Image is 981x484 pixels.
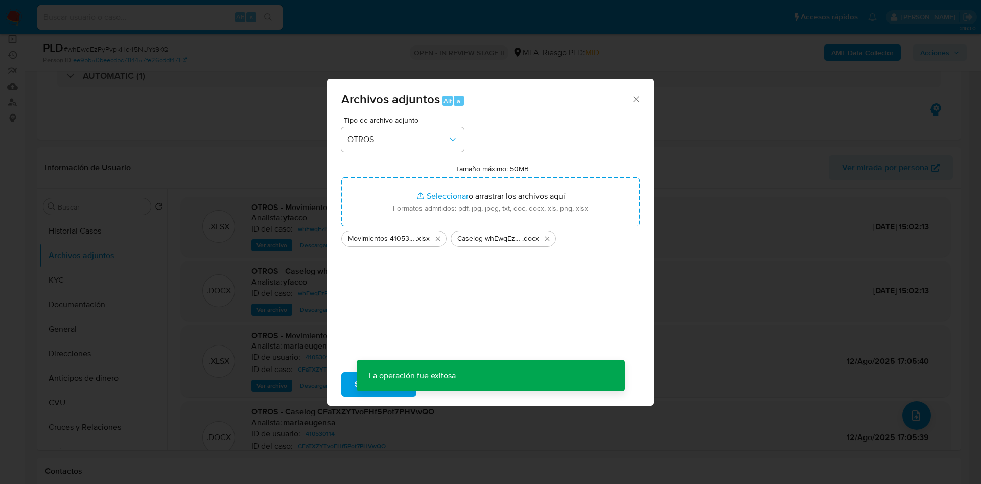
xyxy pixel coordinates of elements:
[432,233,444,245] button: Eliminar Movimientos 410530114.xlsx
[341,90,440,108] span: Archivos adjuntos
[341,226,640,247] ul: Archivos seleccionados
[541,233,553,245] button: Eliminar Caselog whEwqEzPyPvpkHq45NUYs9KQ_2025_10_08_10_31_51.docx
[347,134,448,145] span: OTROS
[355,373,403,396] span: Subir archivo
[443,96,452,106] span: Alt
[348,234,416,244] span: Movimientos 410530114
[457,96,460,106] span: a
[457,234,522,244] span: Caselog whEwqEzPyPvpkHq45NUYs9KQ_2025_10_08_10_31_51
[434,373,467,396] span: Cancelar
[344,117,466,124] span: Tipo de archivo adjunto
[357,360,468,391] p: La operación fue exitosa
[456,164,529,173] label: Tamaño máximo: 50MB
[631,94,640,103] button: Cerrar
[522,234,539,244] span: .docx
[341,127,464,152] button: OTROS
[416,234,430,244] span: .xlsx
[341,372,416,397] button: Subir archivo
